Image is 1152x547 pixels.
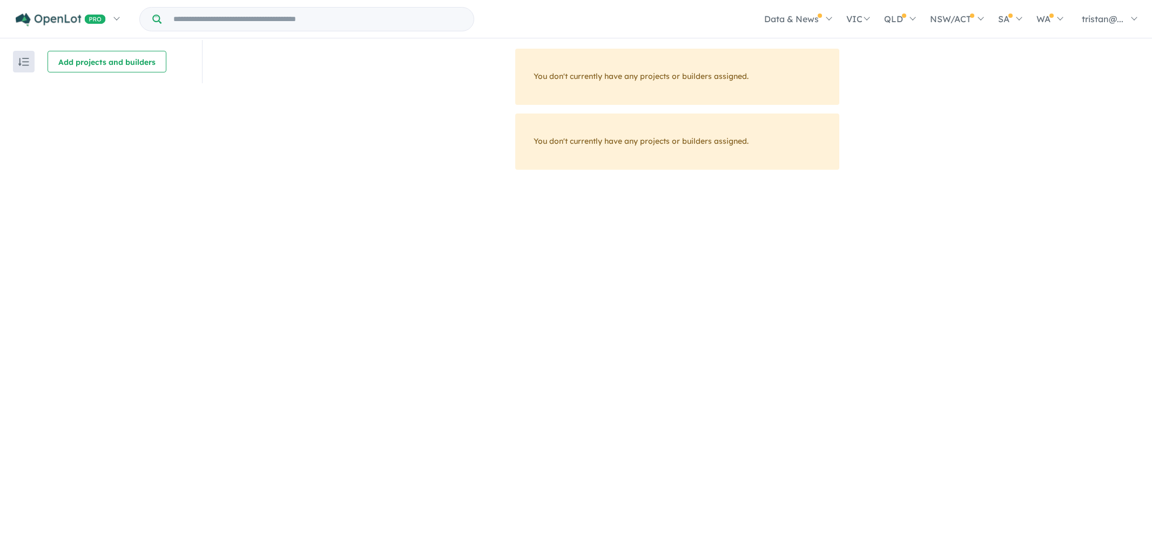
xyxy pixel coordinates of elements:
[1082,14,1123,24] span: tristan@...
[48,51,166,72] button: Add projects and builders
[18,58,29,66] img: sort.svg
[515,114,839,170] div: You don't currently have any projects or builders assigned.
[16,13,106,26] img: Openlot PRO Logo White
[164,8,471,31] input: Try estate name, suburb, builder or developer
[515,49,839,105] div: You don't currently have any projects or builders assigned.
